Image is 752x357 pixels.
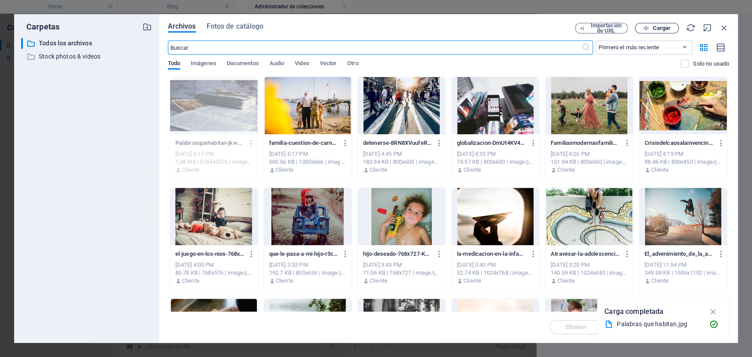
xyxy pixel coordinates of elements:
[227,58,259,70] span: Documentos
[269,158,346,166] div: 600.56 KB | 1000x666 | image/jpeg
[21,51,152,62] div: Stock photos & videos
[21,38,23,49] div: ​
[168,21,196,32] span: Archivos
[457,269,534,277] div: 52.74 KB | 1024x768 | image/jpeg
[142,22,152,32] i: Crear carpeta
[269,261,346,269] div: [DATE] 3:53 PM
[551,139,620,147] p: Familiasmodernasfamiliassingulares-VdDlUE4qsmT2AVswFHl_lQ.jpg
[363,139,432,147] p: detenerse-8RN8XVuufeRPd824KYLMmA.jpg
[276,166,293,174] p: Cliente
[457,139,526,147] p: globalizacion-DmUt4KV4niUwlgS5dRbmDw.jpg
[635,23,679,33] button: Cargar
[575,23,628,33] button: Importación de URL
[645,250,714,258] p: El_advenimiento_de_la_adolescencia-1536x1152-MxW1fg4pjEu_v8eI2Uo8lQ.jpg
[645,269,722,277] div: 349.09 KB | 1536x1152 | image/jpeg
[39,52,136,62] p: Stock photos & videos
[551,269,628,277] div: 140.59 KB | 1024x683 | image/jpeg
[551,150,628,158] div: [DATE] 4:26 PM
[269,139,338,147] p: familia-cuestion-de-carne-y-sangre--Ex51GipSJ9yBfjZdH51YgQ.jpg
[703,23,712,33] i: Minimizar
[645,261,722,269] div: [DATE] 11:54 PM
[551,250,620,258] p: Atravesar-la-adolescencia-VI6B2kpUdA0XFWCpYpxb2Q.jpg
[463,277,481,285] p: Cliente
[370,166,387,174] p: Cliente
[370,277,387,285] p: Cliente
[693,60,729,68] p: Solo muestra los archivos que no están usándose en el sitio web. Los archivos añadidos durante es...
[457,261,534,269] div: [DATE] 3:40 PM
[175,158,252,166] div: 1.08 MB | 5754x3376 | image/jpeg
[175,139,244,147] p: Palabrasquehabitan-jkwS7-xc_WJqUV8Qdx3FLQ.jpg
[617,319,702,329] div: Palabras que habitan.jpg
[182,277,200,285] p: Cliente
[651,166,669,174] p: Cliente
[686,23,696,33] i: Volver a cargar
[269,269,346,277] div: 192.7 KB | 800x636 | image/jpeg
[270,58,284,70] span: Audio
[463,166,481,174] p: Cliente
[645,150,722,158] div: [DATE] 4:19 PM
[557,277,575,285] p: Cliente
[457,158,534,166] div: 74.57 KB | 800x600 | image/jpeg
[168,40,582,55] input: Buscar
[320,58,337,70] span: Vector
[295,58,309,70] span: Video
[551,261,628,269] div: [DATE] 3:20 PM
[276,277,293,285] p: Cliente
[604,306,663,317] p: Carga completada
[651,277,669,285] p: Cliente
[170,77,258,134] div: Este archivo ya ha sido seleccionado o no es soportado por este elemento
[457,150,534,158] div: [DATE] 4:32 PM
[457,250,526,258] p: la-medicacion-en-la-infancia-1-1024x768-Z_G4JH3rPOnLiW0X7yKjIA.jpg
[557,166,575,174] p: Cliente
[347,58,358,70] span: Otro
[588,23,624,33] span: Importación de URL
[652,26,671,31] span: Cargar
[21,21,59,33] p: Carpetas
[645,158,722,166] div: 98.46 KB | 800x450 | image/jpeg
[363,261,440,269] div: [DATE] 3:43 PM
[191,58,216,70] span: Imágenes
[175,150,252,158] div: [DATE] 6:17 PM
[175,261,252,269] div: [DATE] 4:05 PM
[39,38,136,48] p: Todos los archivos
[363,158,440,166] div: 183.94 KB | 800x600 | image/jpeg
[175,250,244,258] p: el-juego-en-los-nios-768x576-aT_kfdSkmxqtiahtnqIUow.jpg
[363,250,432,258] p: hijo-deseado-768x727-KXC4ri7X_bVBo_Tg8najMw.jpg
[551,158,628,166] div: 151.94 KB | 800x600 | image/jpeg
[182,166,200,174] p: Cliente
[363,269,440,277] div: 71.06 KB | 768x727 | image/jpeg
[719,23,729,33] i: Cerrar
[269,250,338,258] p: que-le-pasa-a-mi-hijo-r3cRBtrbDnXW6rhXaDWtUg.jpg
[363,150,440,158] div: [DATE] 4:45 PM
[269,150,346,158] div: [DATE] 5:17 PM
[168,58,180,70] span: Todo
[175,269,252,277] div: 80.78 KB | 768x576 | image/jpeg
[207,21,264,32] span: Fotos de catálogo
[645,139,714,147] p: Crisisdelcaosalainvencin-oJ50O6CKNmPsQvB1Wwr82w.jpg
